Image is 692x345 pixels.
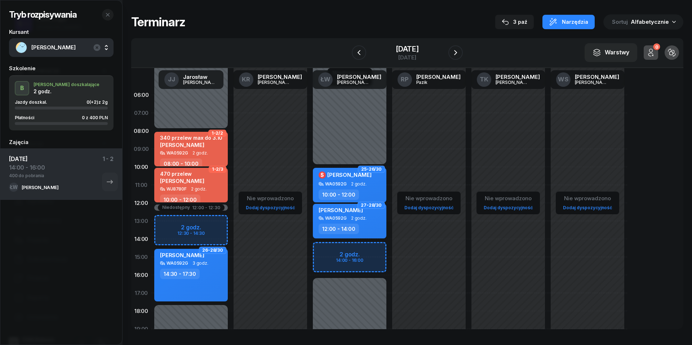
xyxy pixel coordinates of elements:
[562,18,588,26] span: Narzędzia
[416,74,461,80] div: [PERSON_NAME]
[160,252,204,259] span: [PERSON_NAME]
[15,99,47,105] span: Jazdy doszkal.
[9,154,45,163] div: [DATE]
[575,74,619,80] div: [PERSON_NAME]
[168,76,175,82] span: JJ
[320,172,324,178] span: $
[644,45,658,60] button: 0
[480,76,488,82] span: TK
[162,205,220,210] button: Niedostępny12:00 - 12:30
[191,187,207,192] span: 2 godz.
[89,99,98,105] span: (+2)
[319,189,359,200] div: 10:00 - 12:00
[312,70,387,89] a: ŁW[PERSON_NAME][PERSON_NAME]
[162,205,190,210] div: Niedostępny
[560,192,615,214] button: Nie wprowadzonoDodaj dyspozycyjność
[160,158,202,169] div: 08:00 - 10:00
[183,74,218,80] div: Jarosław
[131,158,151,176] div: 10:00
[481,192,536,214] button: Nie wprowadzonoDodaj dyspozycyjność
[160,171,204,177] div: 470 przelew
[542,15,595,29] button: Narzędzia
[103,154,114,182] div: 1 - 2
[496,74,540,80] div: [PERSON_NAME]
[320,76,331,82] span: ŁW
[402,192,456,214] button: Nie wprowadzonoDodaj dyspozycyjność
[167,261,188,265] div: WA0592G
[416,80,451,85] div: Pazik
[560,194,615,203] div: Nie wprowadzono
[243,192,298,214] button: Nie wprowadzonoDodaj dyspozycyjność
[192,205,220,210] div: 12:00 - 12:30
[9,163,45,172] div: 14:00 - 16:00
[401,76,409,82] span: RP
[10,185,18,190] span: ŁW
[319,224,359,234] div: 12:00 - 14:00
[131,176,151,194] div: 11:00
[131,212,151,230] div: 13:00
[243,203,298,212] a: Dodaj dyspozycyjność
[402,203,456,212] a: Dodaj dyspozycyjność
[131,248,151,266] div: 15:00
[361,169,382,170] span: 25-26/30
[192,261,208,266] span: 3 godz.
[160,194,200,205] div: 10:00 - 12:00
[15,115,39,120] div: Płatności
[159,70,223,89] a: JJJarosław[PERSON_NAME]
[575,80,609,85] div: [PERSON_NAME]
[550,70,625,89] a: WS[PERSON_NAME][PERSON_NAME]
[471,70,546,89] a: TK[PERSON_NAME][PERSON_NAME]
[131,122,151,140] div: 08:00
[22,185,58,189] div: [PERSON_NAME]
[325,182,347,186] div: WA0592G
[131,140,151,158] div: 09:00
[131,86,151,104] div: 06:00
[337,74,381,80] div: [PERSON_NAME]
[131,104,151,122] div: 07:00
[82,115,108,120] div: 0 z 400 PLN
[495,15,534,29] button: 3 paź
[212,133,223,134] span: 1-2/2
[653,44,660,50] div: 0
[361,205,382,206] span: 27-28/30
[396,45,419,53] div: [DATE]
[167,151,188,155] div: WA0592G
[131,15,185,28] h1: Terminarz
[258,80,292,85] div: [PERSON_NAME]
[212,169,223,170] span: 1-2/3
[192,151,208,156] span: 2 godz.
[167,187,187,191] div: WJ8780F
[160,269,200,279] div: 14:30 - 17:30
[325,216,347,220] div: WA0592G
[131,302,151,320] div: 18:00
[131,230,151,248] div: 14:00
[183,80,218,85] div: [PERSON_NAME]
[131,194,151,212] div: 12:00
[9,172,45,178] div: 400 do pobrania
[9,9,77,21] h2: Tryb rozpisywania
[160,142,204,148] span: [PERSON_NAME]
[131,320,151,338] div: 19:00
[481,194,536,203] div: Nie wprowadzono
[560,203,615,212] a: Dodaj dyspozycyjność
[558,76,568,82] span: WS
[31,43,107,52] span: [PERSON_NAME]
[351,182,367,187] span: 2 godz.
[319,207,363,214] span: [PERSON_NAME]
[396,55,419,60] div: [DATE]
[160,135,222,141] div: 340 przelew max do 3.10
[631,18,669,25] span: Alfabetycznie
[351,216,367,221] span: 2 godz.
[337,80,372,85] div: [PERSON_NAME]
[327,171,372,178] span: [PERSON_NAME]
[585,43,637,62] button: Warstwy
[402,194,456,203] div: Nie wprowadzono
[242,76,250,82] span: KR
[243,194,298,203] div: Nie wprowadzono
[502,18,527,26] div: 3 paź
[481,203,536,212] a: Dodaj dyspozycyjność
[612,17,629,27] span: Sortuj
[496,80,530,85] div: [PERSON_NAME]
[392,70,466,89] a: RP[PERSON_NAME]Pazik
[233,70,308,89] a: KR[PERSON_NAME][PERSON_NAME]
